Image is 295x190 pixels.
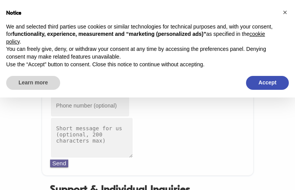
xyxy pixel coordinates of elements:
input: Phone number (optional) [50,94,130,117]
span: × [283,8,287,17]
button: Learn more [6,76,60,90]
a: cookie policy [6,31,265,45]
button: Accept [246,76,289,90]
p: You can freely give, deny, or withdraw your consent at any time by accessing the preferences pane... [6,45,276,61]
p: We and selected third parties use cookies or similar technologies for technical purposes and, wit... [6,23,276,46]
button: Close this notice [279,6,291,18]
p: Use the “Accept” button to consent. Close this notice to continue without accepting. [6,61,276,69]
strong: functionality, experience, measurement and “marketing (personalized ads)” [12,31,206,37]
h2: Notice [6,9,276,17]
button: Send [50,160,69,167]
